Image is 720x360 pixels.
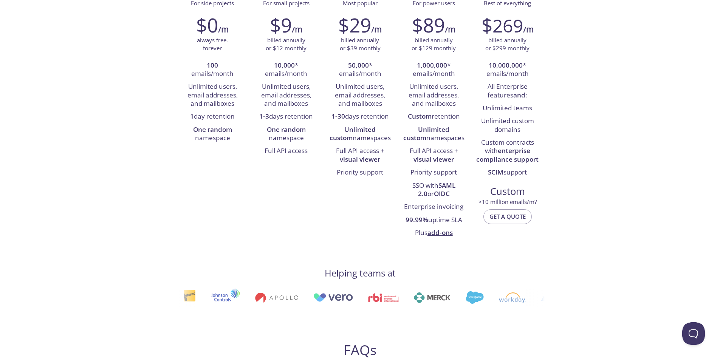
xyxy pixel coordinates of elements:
strong: 50,000 [348,61,369,70]
strong: 10,000 [274,61,295,70]
strong: enterprise compliance support [476,146,539,163]
h6: /m [292,23,302,36]
img: merck [409,292,446,303]
strong: 1-30 [331,112,345,121]
strong: 1 [190,112,194,121]
li: retention [403,110,465,123]
strong: 1,000,000 [417,61,447,70]
h2: $0 [196,14,218,36]
li: days retention [329,110,391,123]
strong: One random [267,125,306,134]
strong: 100 [207,61,218,70]
h6: /m [523,23,534,36]
img: apollo [250,292,293,303]
span: Custom [477,185,538,198]
li: namespaces [403,124,465,145]
li: * emails/month [403,59,465,81]
li: * emails/month [255,59,317,81]
li: namespaces [329,124,391,145]
h2: $89 [412,14,445,36]
li: Unlimited users, email addresses, and mailboxes [329,80,391,110]
li: uptime SLA [403,214,465,227]
img: johnsoncontrols [206,289,235,307]
li: * emails/month [476,59,539,81]
li: Full API access + [329,145,391,166]
li: Full API access [255,145,317,158]
li: SSO with or [403,179,465,201]
strong: visual viewer [340,155,380,164]
h4: Helping teams at [325,267,396,279]
li: namespace [255,124,317,145]
p: always free, forever [197,36,228,53]
img: salesforce [461,291,479,304]
strong: OIDC [434,189,450,198]
li: Full API access + [403,145,465,166]
strong: Custom [408,112,432,121]
li: support [476,166,539,179]
h2: $ [482,14,523,36]
strong: visual viewer [413,155,454,164]
li: emails/month [181,59,244,81]
img: workday [494,292,521,303]
li: Unlimited users, email addresses, and mailboxes [255,80,317,110]
li: Priority support [403,166,465,179]
strong: 1-3 [259,112,269,121]
a: add-ons [427,228,453,237]
strong: SAML 2.0 [418,181,455,198]
h6: /m [445,23,455,36]
li: * emails/month [329,59,391,81]
strong: 10,000,000 [489,61,523,70]
strong: Unlimited custom [403,125,450,142]
p: billed annually or $299 monthly [485,36,530,53]
h6: /m [218,23,229,36]
strong: One random [193,125,232,134]
h2: FAQs [215,341,505,358]
strong: Unlimited custom [330,125,376,142]
p: billed annually or $12 monthly [266,36,307,53]
iframe: Help Scout Beacon - Open [682,322,705,345]
p: billed annually or $129 monthly [412,36,456,53]
li: days retention [255,110,317,123]
li: Unlimited users, email addresses, and mailboxes [181,80,244,110]
span: Get a quote [489,212,526,221]
li: Priority support [329,166,391,179]
li: day retention [181,110,244,123]
li: Unlimited teams [476,102,539,115]
li: Plus [403,227,465,239]
span: 269 [492,13,523,38]
h6: /m [371,23,382,36]
li: Unlimited custom domains [476,115,539,136]
strong: and [513,91,525,99]
li: Custom contracts with [476,136,539,166]
p: billed annually or $39 monthly [340,36,381,53]
li: namespace [181,124,244,145]
span: > 10 million emails/m? [478,198,537,205]
h2: $29 [338,14,371,36]
img: vero [308,293,348,302]
img: rbi [363,293,394,302]
h2: $9 [270,14,292,36]
li: Unlimited users, email addresses, and mailboxes [403,80,465,110]
li: All Enterprise features : [476,80,539,102]
strong: 99.99% [406,215,428,224]
strong: SCIM [488,168,503,176]
button: Get a quote [483,209,532,224]
li: Enterprise invoicing [403,201,465,213]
